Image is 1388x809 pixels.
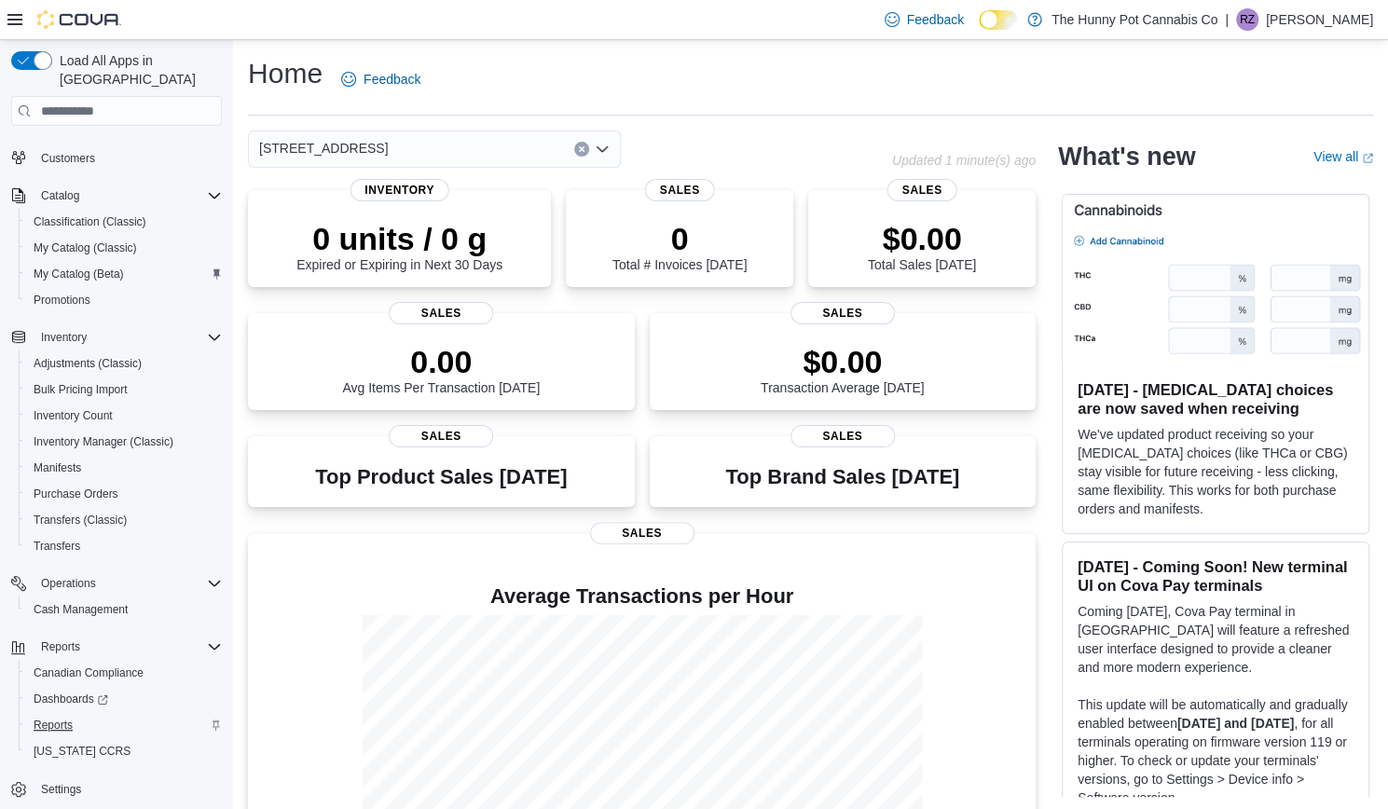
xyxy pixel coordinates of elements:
span: Dashboards [26,688,222,710]
span: Transfers [26,535,222,557]
img: Cova [37,10,121,29]
p: Coming [DATE], Cova Pay terminal in [GEOGRAPHIC_DATA] will feature a refreshed user interface des... [1078,602,1354,677]
span: My Catalog (Beta) [26,263,222,285]
span: Inventory [350,179,449,201]
span: Sales [790,425,895,447]
span: Catalog [34,185,222,207]
button: Clear input [574,142,589,157]
span: Transfers [34,539,80,554]
button: Settings [4,775,229,802]
a: Reports [26,714,80,736]
div: Ramon Zavalza [1236,8,1258,31]
a: Manifests [26,457,89,479]
span: Inventory Manager (Classic) [34,434,173,449]
span: Manifests [34,460,81,475]
span: My Catalog (Beta) [34,267,124,281]
div: Total # Invoices [DATE] [612,220,747,272]
button: Catalog [4,183,229,209]
button: [US_STATE] CCRS [19,738,229,764]
span: Settings [41,782,81,797]
p: [PERSON_NAME] [1266,8,1373,31]
p: $0.00 [868,220,976,257]
span: Classification (Classic) [34,214,146,229]
button: Cash Management [19,596,229,623]
button: Reports [34,636,88,658]
span: Inventory [34,326,222,349]
span: My Catalog (Classic) [34,240,137,255]
a: Canadian Compliance [26,662,151,684]
p: The Hunny Pot Cannabis Co [1051,8,1217,31]
button: Inventory Manager (Classic) [19,429,229,455]
svg: External link [1362,153,1373,164]
span: Promotions [34,293,90,308]
h3: Top Product Sales [DATE] [315,466,567,488]
span: Reports [34,718,73,733]
a: Inventory Manager (Classic) [26,431,181,453]
p: | [1225,8,1229,31]
a: Feedback [877,1,971,38]
h1: Home [248,55,323,92]
span: Canadian Compliance [26,662,222,684]
span: Promotions [26,289,222,311]
a: Dashboards [19,686,229,712]
span: Cash Management [26,598,222,621]
span: Reports [34,636,222,658]
a: Customers [34,147,103,170]
span: Reports [26,714,222,736]
a: [US_STATE] CCRS [26,740,138,762]
span: [US_STATE] CCRS [34,744,131,759]
button: Bulk Pricing Import [19,377,229,403]
button: Canadian Compliance [19,660,229,686]
button: Purchase Orders [19,481,229,507]
p: 0.00 [342,343,540,380]
button: Operations [34,572,103,595]
span: Operations [41,576,96,591]
span: Feedback [364,70,420,89]
button: Customers [4,144,229,171]
span: Feedback [907,10,964,29]
button: Transfers [19,533,229,559]
h2: What's new [1058,142,1195,171]
a: Feedback [334,61,428,98]
span: [STREET_ADDRESS] [259,137,388,159]
a: My Catalog (Beta) [26,263,131,285]
p: $0.00 [761,343,925,380]
button: Catalog [34,185,87,207]
div: Transaction Average [DATE] [761,343,925,395]
span: Load All Apps in [GEOGRAPHIC_DATA] [52,51,222,89]
input: Dark Mode [979,10,1018,30]
button: Adjustments (Classic) [19,350,229,377]
span: Bulk Pricing Import [34,382,128,397]
p: 0 [612,220,747,257]
div: Total Sales [DATE] [868,220,976,272]
a: Bulk Pricing Import [26,378,135,401]
span: Dark Mode [979,30,980,31]
button: Inventory [34,326,94,349]
button: Inventory Count [19,403,229,429]
strong: [DATE] and [DATE] [1177,716,1294,731]
a: Transfers [26,535,88,557]
a: Settings [34,778,89,801]
span: Bulk Pricing Import [26,378,222,401]
a: Promotions [26,289,98,311]
button: Operations [4,570,229,596]
p: We've updated product receiving so your [MEDICAL_DATA] choices (like THCa or CBG) stay visible fo... [1078,425,1354,518]
span: Inventory Count [26,404,222,427]
button: Inventory [4,324,229,350]
span: RZ [1240,8,1255,31]
span: Sales [590,522,694,544]
span: Sales [887,179,957,201]
a: Adjustments (Classic) [26,352,149,375]
span: Operations [34,572,222,595]
h3: [DATE] - Coming Soon! New terminal UI on Cova Pay terminals [1078,557,1354,595]
span: Washington CCRS [26,740,222,762]
span: Canadian Compliance [34,665,144,680]
a: Inventory Count [26,404,120,427]
span: Settings [34,777,222,801]
h3: [DATE] - [MEDICAL_DATA] choices are now saved when receiving [1078,380,1354,418]
span: Dashboards [34,692,108,706]
button: Reports [4,634,229,660]
span: Purchase Orders [26,483,222,505]
button: Reports [19,712,229,738]
div: Expired or Expiring in Next 30 Days [296,220,502,272]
